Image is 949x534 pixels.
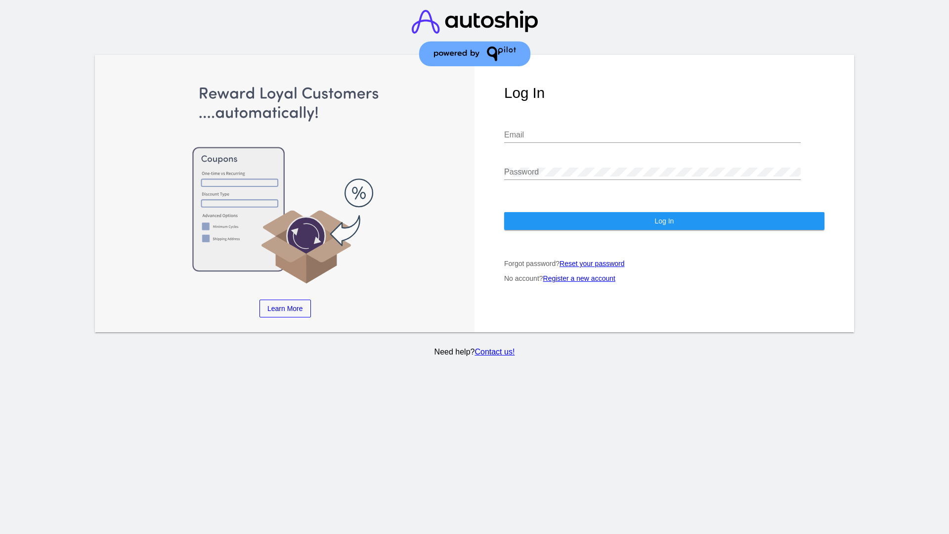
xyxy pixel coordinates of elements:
[93,348,856,356] p: Need help?
[504,260,824,267] p: Forgot password?
[504,131,801,139] input: Email
[504,212,824,230] button: Log In
[654,217,674,225] span: Log In
[125,85,445,285] img: Apply Coupons Automatically to Scheduled Orders with QPilot
[504,274,824,282] p: No account?
[259,300,311,317] a: Learn More
[474,348,515,356] a: Contact us!
[267,305,303,312] span: Learn More
[504,85,824,101] h1: Log In
[560,260,625,267] a: Reset your password
[543,274,615,282] a: Register a new account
